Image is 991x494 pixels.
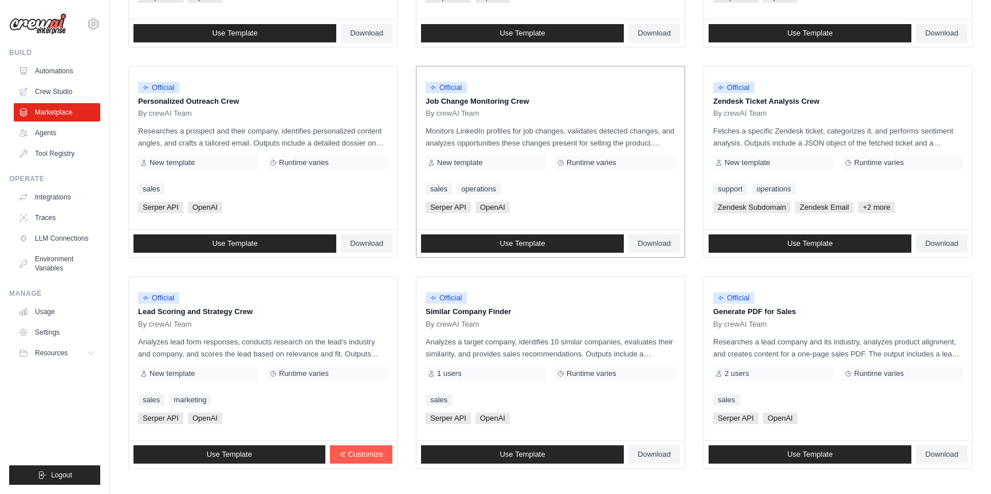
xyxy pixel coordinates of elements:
p: Analyzes a target company, identifies 10 similar companies, evaluates their similarity, and provi... [426,336,675,360]
span: Use Template [787,450,832,459]
a: Use Template [421,234,624,253]
a: Download [628,234,680,253]
span: Runtime varies [279,369,329,378]
span: Download [638,239,671,248]
p: Personalized Outreach Crew [138,96,388,107]
a: LLM Connections [14,229,100,248]
span: Official [426,292,467,304]
span: Official [138,82,179,93]
a: Tool Registry [14,144,100,163]
span: Download [925,239,958,248]
a: Marketplace [14,103,100,121]
img: Logo [9,13,66,35]
span: Download [638,450,671,459]
span: Customize [348,450,383,459]
span: Serper API [426,202,471,213]
span: OpenAI [188,202,222,213]
span: OpenAI [188,413,222,424]
div: Manage [9,289,100,298]
span: OpenAI [763,413,797,424]
span: Use Template [500,29,545,38]
a: Use Template [133,234,336,253]
p: Job Change Monitoring Crew [426,96,675,107]
span: Use Template [500,239,545,248]
a: sales [138,183,164,195]
span: By crewAI Team [138,320,192,329]
a: Agents [14,124,100,142]
span: Download [925,450,958,459]
span: Logout [51,471,72,480]
span: By crewAI Team [426,109,479,118]
span: By crewAI Team [426,320,479,329]
a: Use Template [133,445,325,464]
span: Download [638,29,671,38]
span: New template [437,158,482,167]
span: Zendesk Email [795,202,854,213]
div: Operate [9,174,100,183]
a: sales [713,394,740,406]
span: Runtime varies [279,158,329,167]
span: Serper API [138,202,183,213]
p: Researches a lead company and its industry, analyzes product alignment, and creates content for a... [713,336,963,360]
span: Runtime varies [567,158,616,167]
a: Use Template [133,24,336,42]
span: Runtime varies [567,369,616,378]
span: Serper API [138,413,183,424]
span: Download [350,239,383,248]
a: Use Template [421,445,624,464]
a: operations [752,183,796,195]
span: Official [426,82,467,93]
a: marketing [169,394,211,406]
span: Use Template [787,29,832,38]
a: operations [457,183,501,195]
a: Crew Studio [14,83,100,101]
span: Use Template [787,239,832,248]
span: Use Template [207,450,252,459]
span: By crewAI Team [713,320,767,329]
a: Download [628,445,680,464]
a: Download [916,24,968,42]
span: New template [150,369,195,378]
span: +2 more [858,202,895,213]
a: support [713,183,747,195]
span: 1 users [437,369,462,378]
a: Download [916,445,968,464]
p: Fetches a specific Zendesk ticket, categorizes it, and performs sentiment analysis. Outputs inclu... [713,125,963,149]
p: Lead Scoring and Strategy Crew [138,306,388,317]
span: New template [725,158,770,167]
a: Customize [330,445,392,464]
a: Download [628,24,680,42]
span: Zendesk Subdomain [713,202,791,213]
a: Download [341,234,392,253]
span: 2 users [725,369,749,378]
span: Serper API [426,413,471,424]
a: Download [916,234,968,253]
p: Zendesk Ticket Analysis Crew [713,96,963,107]
a: Use Template [421,24,624,42]
span: Official [138,292,179,304]
a: Use Template [709,234,911,253]
p: Researches a prospect and their company, identifies personalized content angles, and crafts a tai... [138,125,388,149]
span: Resources [35,348,68,358]
a: Settings [14,323,100,342]
span: Official [713,292,754,304]
a: sales [138,394,164,406]
span: Serper API [713,413,758,424]
button: Logout [9,465,100,485]
span: By crewAI Team [138,109,192,118]
a: Integrations [14,188,100,206]
span: Runtime varies [854,369,904,378]
span: Runtime varies [854,158,904,167]
a: Traces [14,209,100,227]
a: Download [341,24,392,42]
div: Build [9,48,100,57]
span: OpenAI [475,413,510,424]
a: Usage [14,303,100,321]
p: Similar Company Finder [426,306,675,317]
span: Official [713,82,754,93]
p: Generate PDF for Sales [713,306,963,317]
span: Download [350,29,383,38]
a: sales [426,183,452,195]
p: Monitors LinkedIn profiles for job changes, validates detected changes, and analyzes opportunitie... [426,125,675,149]
span: Use Template [500,450,545,459]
